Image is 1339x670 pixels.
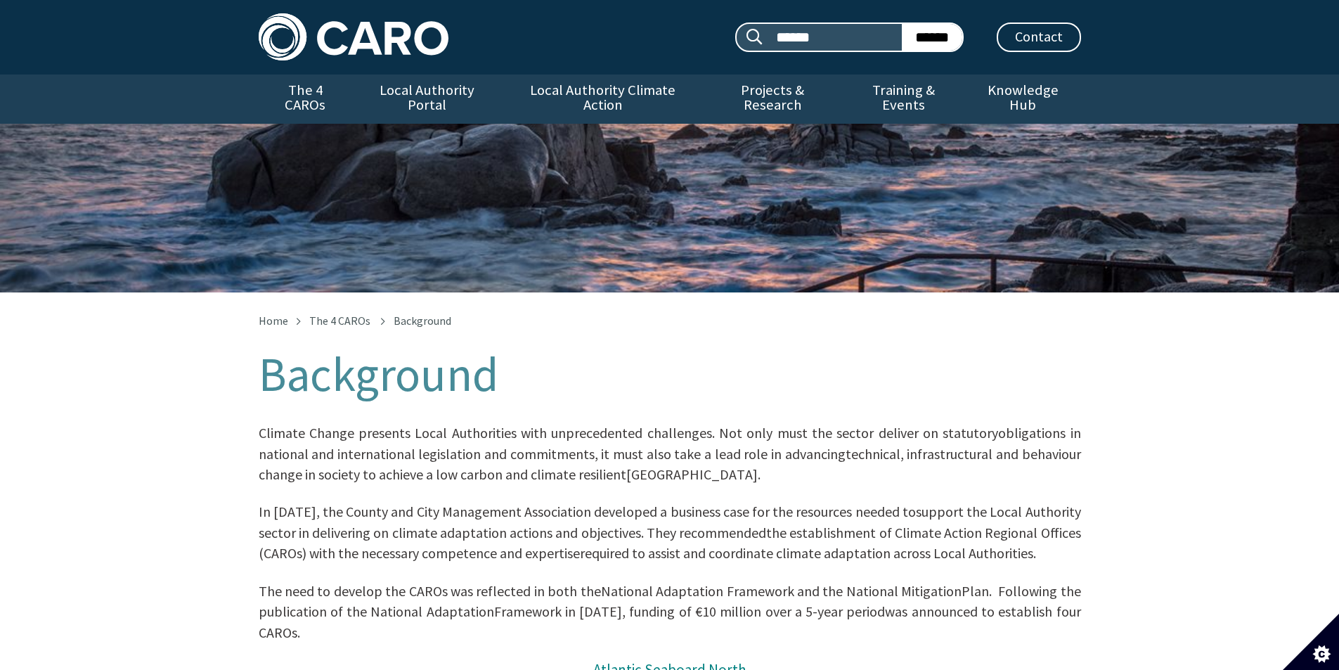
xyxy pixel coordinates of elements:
a: Contact [997,22,1081,52]
a: The 4 CAROs [309,314,370,328]
button: Set cookie preferences [1283,614,1339,670]
img: Caro logo [259,13,448,60]
span: In [DATE], the County and City Management Association developed a business case for the resources... [259,503,916,520]
span: [GEOGRAPHIC_DATA]. [626,465,761,483]
a: Home [259,314,288,328]
span: ​ [259,433,1081,481]
span: The need to develop the CAROs was reflected in both the [259,582,601,600]
h1: Background [259,349,1081,401]
span: technical, infrastructural and behaviour change in society to achieve a low carbon and climate re... [259,444,1081,482]
span: Framework in [DATE], funding of €10 million over a 5-year period [494,603,886,620]
a: Local Authority Climate Action [503,75,703,124]
a: The 4 CAROs [259,75,352,124]
span: Climate Change presents Local Authorities with unprecedented challenges. Not only must the sector... [259,424,999,442]
span: support the Local Authority sector in delivering on climate adaptation actions and objectives. Th... [259,503,1081,541]
span: required to assist and coordinate climate adaptation across Local Authorities. [580,544,1036,562]
a: Projects & Research [703,75,842,124]
a: Local Authority Portal [352,75,503,124]
a: Training & Events [842,75,965,124]
span: National Adaptation Framework and the National Mitigation [601,582,962,600]
a: Knowledge Hub [965,75,1080,124]
span: Plan. Following the publication of the National Adaptation [259,582,1081,620]
span: Background [394,314,451,328]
